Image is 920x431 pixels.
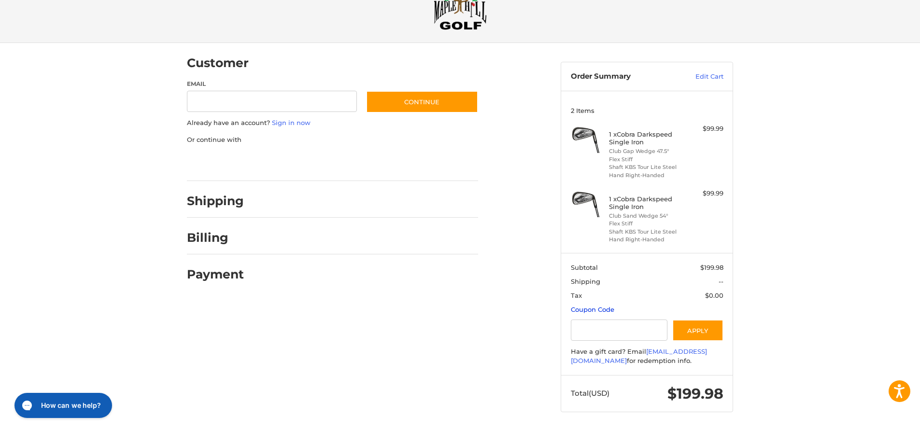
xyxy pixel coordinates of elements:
[571,278,600,285] span: Shipping
[366,91,478,113] button: Continue
[10,389,115,421] iframe: Gorgias live chat messenger
[705,292,723,299] span: $0.00
[187,56,249,70] h2: Customer
[685,189,723,198] div: $99.99
[700,264,723,271] span: $199.98
[571,320,668,341] input: Gift Certificate or Coupon Code
[571,347,723,366] div: Have a gift card? Email for redemption info.
[184,154,256,171] iframe: PayPal-paypal
[187,194,244,209] h2: Shipping
[571,107,723,114] h3: 2 Items
[609,236,683,244] li: Hand Right-Handed
[571,72,675,82] h3: Order Summary
[266,154,338,171] iframe: PayPal-paylater
[609,147,683,155] li: Club Gap Wedge 47.5°
[609,163,683,171] li: Shaft KBS Tour Lite Steel
[609,171,683,180] li: Hand Right-Handed
[187,118,478,128] p: Already have an account?
[609,220,683,228] li: Flex Stiff
[667,385,723,403] span: $199.98
[272,119,311,126] a: Sign in now
[348,154,420,171] iframe: PayPal-venmo
[571,389,609,398] span: Total (USD)
[840,405,920,431] iframe: Google Customer Reviews
[609,195,683,211] h4: 1 x Cobra Darkspeed Single Iron
[672,320,723,341] button: Apply
[675,72,723,82] a: Edit Cart
[609,228,683,236] li: Shaft KBS Tour Lite Steel
[719,278,723,285] span: --
[187,267,244,282] h2: Payment
[187,80,357,88] label: Email
[571,264,598,271] span: Subtotal
[187,230,243,245] h2: Billing
[187,135,478,145] p: Or continue with
[571,292,582,299] span: Tax
[609,130,683,146] h4: 1 x Cobra Darkspeed Single Iron
[685,124,723,134] div: $99.99
[609,155,683,164] li: Flex Stiff
[609,212,683,220] li: Club Sand Wedge 54°
[571,306,614,313] a: Coupon Code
